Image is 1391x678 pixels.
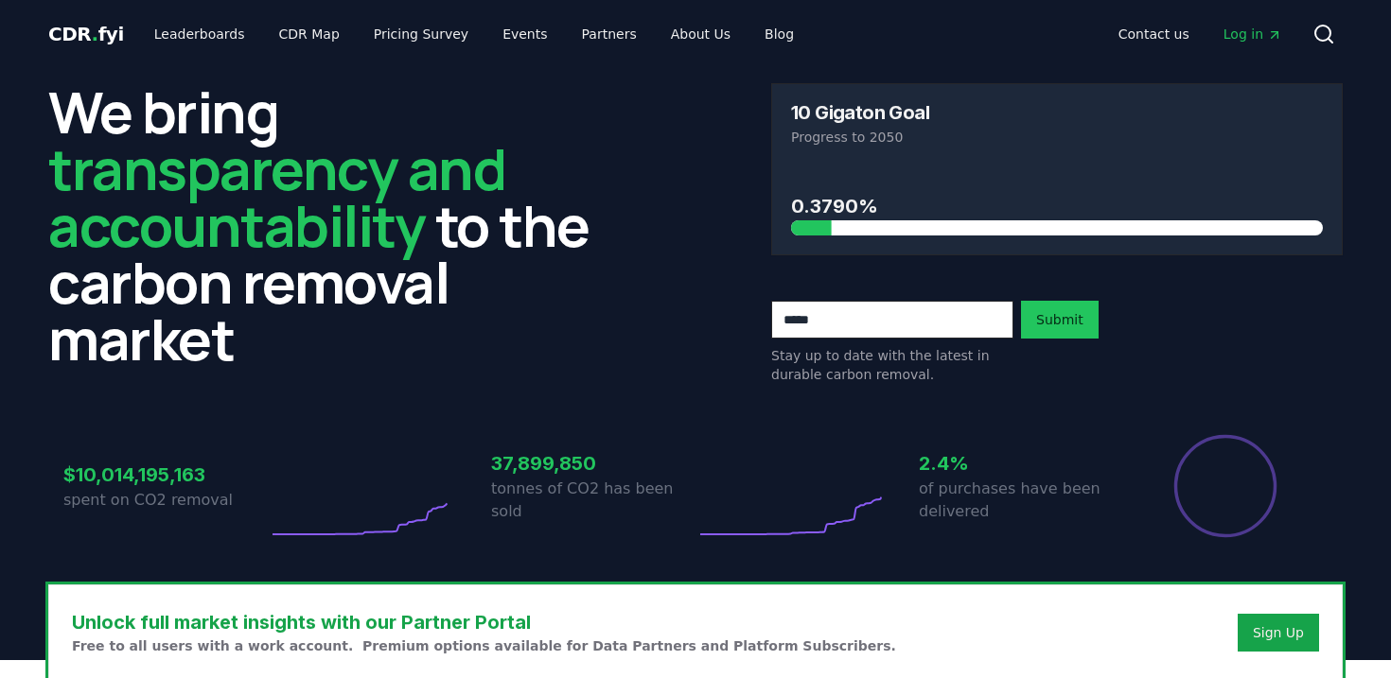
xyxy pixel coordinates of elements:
[264,17,355,51] a: CDR Map
[1103,17,1205,51] a: Contact us
[1224,25,1282,43] span: Log in
[72,608,896,636] h3: Unlock full market insights with our Partner Portal
[656,17,746,51] a: About Us
[919,478,1123,523] p: of purchases have been delivered
[359,17,484,51] a: Pricing Survey
[92,23,98,45] span: .
[1021,301,1099,339] button: Submit
[1238,614,1319,652] button: Sign Up
[72,636,896,655] p: Free to all users with a work account. Premium options available for Data Partners and Platform S...
[139,17,809,51] nav: Main
[919,449,1123,478] h3: 2.4%
[1172,433,1278,539] div: Percentage of sales delivered
[48,23,124,45] span: CDR fyi
[567,17,652,51] a: Partners
[63,489,268,512] p: spent on CO2 removal
[791,128,1323,147] p: Progress to 2050
[63,461,268,489] h3: $10,014,195,163
[791,103,929,122] h3: 10 Gigaton Goal
[791,192,1323,220] h3: 0.3790%
[48,83,620,367] h2: We bring to the carbon removal market
[487,17,562,51] a: Events
[1103,17,1297,51] nav: Main
[491,478,695,523] p: tonnes of CO2 has been sold
[48,21,124,47] a: CDR.fyi
[48,130,505,264] span: transparency and accountability
[1253,623,1304,642] a: Sign Up
[491,449,695,478] h3: 37,899,850
[749,17,809,51] a: Blog
[1208,17,1297,51] a: Log in
[771,346,1013,384] p: Stay up to date with the latest in durable carbon removal.
[139,17,260,51] a: Leaderboards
